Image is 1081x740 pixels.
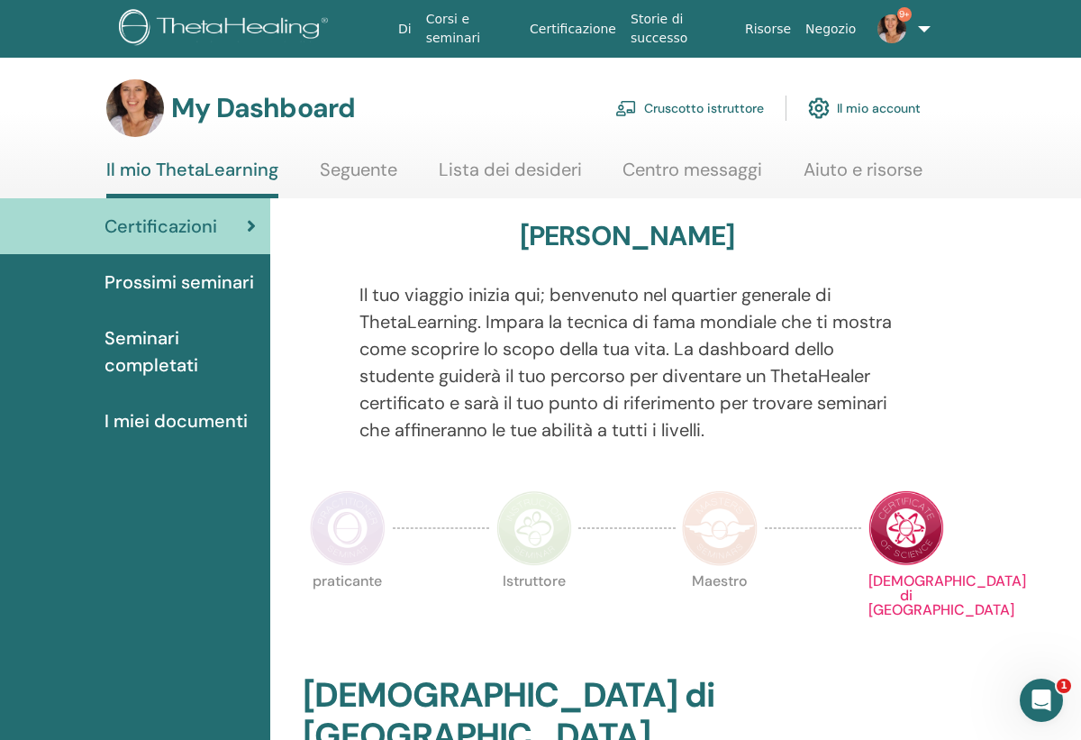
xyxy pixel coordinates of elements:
[868,490,944,566] img: Certificate of Science
[804,159,922,194] a: Aiuto e risorse
[391,13,419,46] a: Di
[522,13,623,46] a: Certificazione
[623,3,738,55] a: Storie di successo
[622,159,762,194] a: Centro messaggi
[104,269,254,296] span: Prossimi seminari
[615,100,637,116] img: chalkboard-teacher.svg
[1020,679,1063,722] iframe: Intercom live chat
[359,281,895,443] p: Il tuo viaggio inizia qui; benvenuto nel quartier generale di ThetaLearning. Impara la tecnica di...
[808,88,921,128] a: Il mio account
[310,574,386,650] p: praticante
[104,407,248,434] span: I miei documenti
[877,14,906,43] img: default.jpg
[798,13,863,46] a: Negozio
[104,213,217,240] span: Certificazioni
[868,574,944,650] p: [DEMOGRAPHIC_DATA] di [GEOGRAPHIC_DATA]
[419,3,522,55] a: Corsi e seminari
[320,159,397,194] a: Seguente
[682,490,758,566] img: Master
[119,9,334,50] img: logo.png
[104,324,256,379] span: Seminari completati
[615,88,764,128] a: Cruscotto istruttore
[520,220,735,252] h3: [PERSON_NAME]
[808,93,830,123] img: cog.svg
[439,159,582,194] a: Lista dei desideri
[1057,679,1071,693] span: 1
[897,7,912,22] span: 9+
[682,574,758,650] p: Maestro
[496,490,572,566] img: Instructor
[106,159,278,198] a: Il mio ThetaLearning
[171,92,355,124] h3: My Dashboard
[496,574,572,650] p: Istruttore
[310,490,386,566] img: Practitioner
[738,13,798,46] a: Risorse
[106,79,164,137] img: default.jpg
